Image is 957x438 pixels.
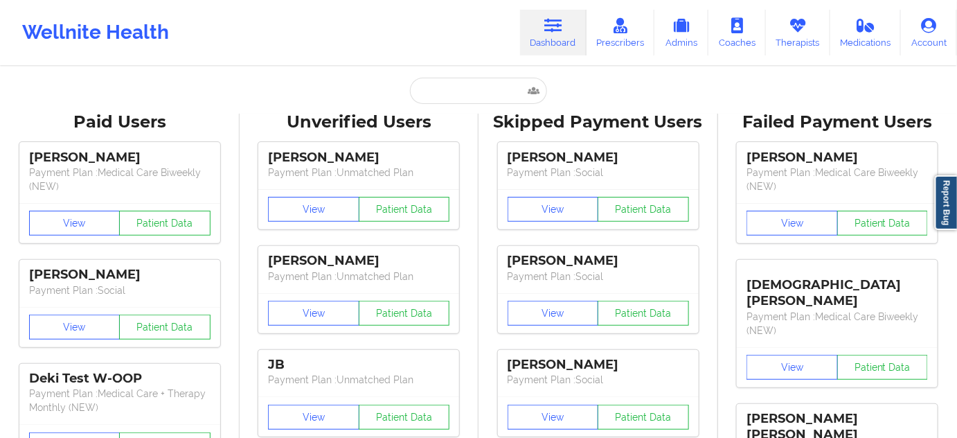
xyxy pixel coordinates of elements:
div: [PERSON_NAME] [508,253,689,269]
div: [PERSON_NAME] [508,150,689,166]
p: Payment Plan : Unmatched Plan [268,166,449,179]
button: Patient Data [598,197,689,222]
p: Payment Plan : Medical Care Biweekly (NEW) [29,166,211,193]
button: Patient Data [598,301,689,326]
div: [PERSON_NAME] [508,357,689,373]
button: View [746,211,838,236]
button: View [508,197,599,222]
button: View [508,405,599,430]
a: Account [901,10,957,55]
button: Patient Data [359,301,450,326]
a: Report Bug [935,175,957,230]
button: View [268,405,359,430]
p: Payment Plan : Social [29,283,211,297]
p: Payment Plan : Social [508,373,689,387]
div: [DEMOGRAPHIC_DATA][PERSON_NAME] [746,267,928,309]
p: Payment Plan : Social [508,166,689,179]
div: Unverified Users [249,112,469,133]
button: View [268,301,359,326]
p: Payment Plan : Medical Care Biweekly (NEW) [746,166,928,193]
button: Patient Data [837,211,929,236]
button: Patient Data [359,197,450,222]
a: Prescribers [587,10,655,55]
a: Admins [654,10,708,55]
p: Payment Plan : Social [508,270,689,283]
div: Failed Payment Users [728,112,948,133]
a: Coaches [708,10,766,55]
button: View [746,355,838,380]
div: Skipped Payment Users [488,112,708,133]
button: Patient Data [119,211,211,236]
div: Paid Users [10,112,230,133]
button: Patient Data [119,315,211,340]
p: Payment Plan : Medical Care Biweekly (NEW) [746,310,928,338]
p: Payment Plan : Unmatched Plan [268,373,449,387]
div: Deki Test W-OOP [29,371,211,387]
button: Patient Data [598,405,689,430]
a: Therapists [766,10,830,55]
div: [PERSON_NAME] [268,253,449,269]
div: [PERSON_NAME] [746,150,928,166]
button: View [508,301,599,326]
a: Dashboard [520,10,587,55]
p: Payment Plan : Unmatched Plan [268,270,449,283]
a: Medications [830,10,902,55]
button: View [268,197,359,222]
button: View [29,315,120,340]
div: [PERSON_NAME] [268,150,449,166]
button: View [29,211,120,236]
button: Patient Data [837,355,929,380]
p: Payment Plan : Medical Care + Therapy Monthly (NEW) [29,387,211,414]
div: [PERSON_NAME] [29,267,211,283]
button: Patient Data [359,405,450,430]
div: JB [268,357,449,373]
div: [PERSON_NAME] [29,150,211,166]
